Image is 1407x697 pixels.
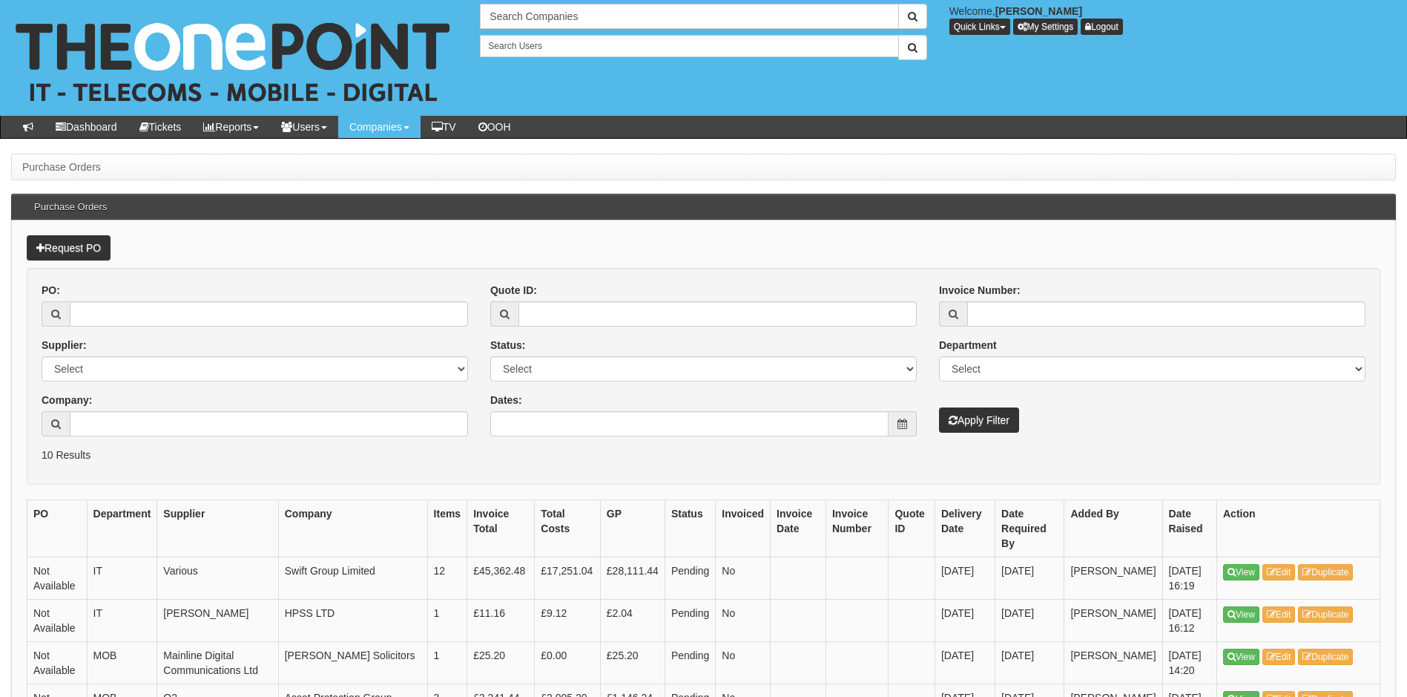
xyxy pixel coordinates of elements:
[949,19,1010,35] button: Quick Links
[87,557,157,600] td: IT
[1262,564,1296,580] a: Edit
[278,500,427,557] th: Company
[939,338,997,353] label: Department
[467,600,535,642] td: £11.16
[467,642,535,684] td: £25.20
[421,116,467,138] a: TV
[427,500,467,557] th: Items
[490,338,525,353] label: Status:
[1298,606,1353,623] a: Duplicate
[939,408,1019,433] button: Apply Filter
[716,557,771,600] td: No
[1064,500,1162,557] th: Added By
[826,500,889,557] th: Invoice Number
[87,500,157,557] th: Department
[427,642,467,684] td: 1
[338,116,421,138] a: Companies
[771,500,826,557] th: Invoice Date
[42,448,1365,462] p: 10 Results
[480,35,898,57] input: Search Users
[1064,642,1162,684] td: [PERSON_NAME]
[600,642,665,684] td: £25.20
[27,500,88,557] th: PO
[480,4,898,29] input: Search Companies
[1162,600,1216,642] td: [DATE] 16:12
[535,600,601,642] td: £9.12
[27,600,88,642] td: Not Available
[128,116,193,138] a: Tickets
[427,557,467,600] td: 12
[1162,500,1216,557] th: Date Raised
[889,500,935,557] th: Quote ID
[467,116,522,138] a: OOH
[22,160,101,174] li: Purchase Orders
[995,600,1064,642] td: [DATE]
[1223,606,1259,623] a: View
[1064,600,1162,642] td: [PERSON_NAME]
[535,642,601,684] td: £0.00
[27,557,88,600] td: Not Available
[27,194,114,220] h3: Purchase Orders
[45,116,128,138] a: Dashboard
[995,557,1064,600] td: [DATE]
[192,116,270,138] a: Reports
[1217,500,1380,557] th: Action
[157,600,278,642] td: [PERSON_NAME]
[27,235,111,261] a: Request PO
[1223,649,1259,665] a: View
[665,642,715,684] td: Pending
[278,557,427,600] td: Swift Group Limited
[1223,564,1259,580] a: View
[665,600,715,642] td: Pending
[278,642,427,684] td: [PERSON_NAME] Solicitors
[995,500,1064,557] th: Date Required By
[600,600,665,642] td: £2.04
[490,393,522,408] label: Dates:
[42,283,60,298] label: PO:
[467,557,535,600] td: £45,362.48
[1081,19,1123,35] a: Logout
[935,500,995,557] th: Delivery Date
[665,500,715,557] th: Status
[935,557,995,600] td: [DATE]
[995,5,1082,17] b: [PERSON_NAME]
[157,557,278,600] td: Various
[1064,557,1162,600] td: [PERSON_NAME]
[716,500,771,557] th: Invoiced
[1162,642,1216,684] td: [DATE] 14:20
[939,283,1021,298] label: Invoice Number:
[427,600,467,642] td: 1
[467,500,535,557] th: Invoice Total
[1262,649,1296,665] a: Edit
[157,500,278,557] th: Supplier
[716,600,771,642] td: No
[157,642,278,684] td: Mainline Digital Communications Ltd
[600,557,665,600] td: £28,111.44
[1298,564,1353,580] a: Duplicate
[1298,649,1353,665] a: Duplicate
[938,4,1407,35] div: Welcome,
[600,500,665,557] th: GP
[535,500,601,557] th: Total Costs
[490,283,537,298] label: Quote ID:
[935,600,995,642] td: [DATE]
[278,600,427,642] td: HPSS LTD
[1162,557,1216,600] td: [DATE] 16:19
[270,116,338,138] a: Users
[27,642,88,684] td: Not Available
[42,338,87,353] label: Supplier:
[1013,19,1078,35] a: My Settings
[1262,606,1296,623] a: Edit
[42,393,92,408] label: Company:
[995,642,1064,684] td: [DATE]
[535,557,601,600] td: £17,251.04
[716,642,771,684] td: No
[87,600,157,642] td: IT
[935,642,995,684] td: [DATE]
[87,642,157,684] td: MOB
[665,557,715,600] td: Pending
